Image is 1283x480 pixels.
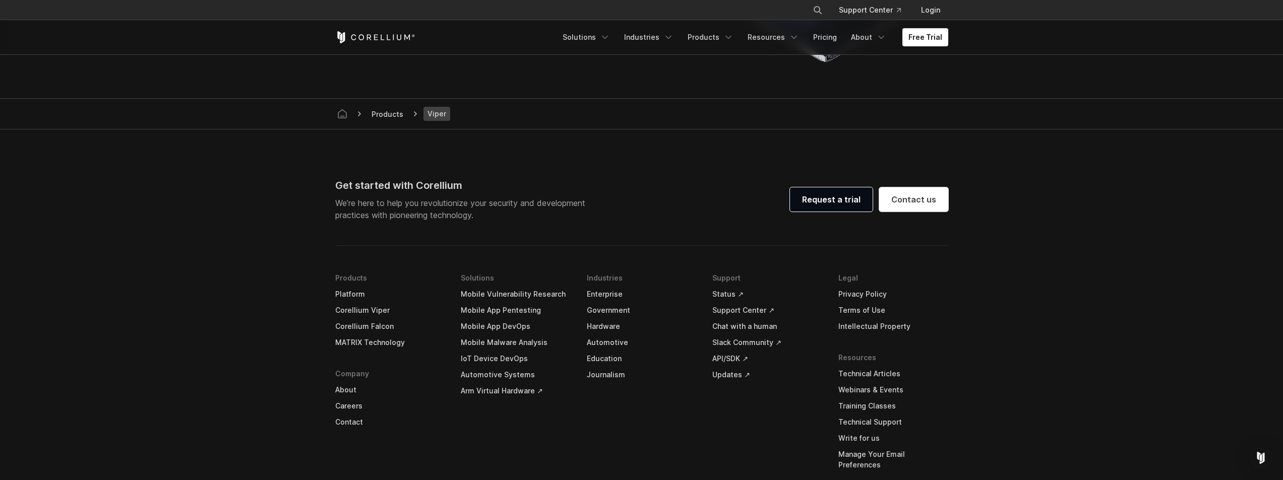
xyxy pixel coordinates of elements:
[618,28,680,46] a: Industries
[335,414,445,430] a: Contact
[335,382,445,398] a: About
[461,383,571,399] a: Arm Virtual Hardware ↗
[838,382,948,398] a: Webinars & Events
[335,318,445,334] a: Corellium Falcon
[845,28,892,46] a: About
[712,286,822,302] a: Status ↗
[712,351,822,367] a: API/SDK ↗
[838,446,948,473] a: Manage Your Email Preferences
[838,366,948,382] a: Technical Articles
[838,318,948,334] a: Intellectual Property
[423,107,450,121] span: Viper
[838,430,948,446] a: Write for us
[335,334,445,351] a: MATRIX Technology
[807,28,843,46] a: Pricing
[913,1,948,19] a: Login
[1249,446,1273,470] div: Open Intercom Messenger
[790,187,873,212] a: Request a trial
[809,1,827,19] button: Search
[461,351,571,367] a: IoT Device DevOps
[461,318,571,334] a: Mobile App DevOps
[879,187,948,212] a: Contact us
[838,414,948,430] a: Technical Support
[682,28,740,46] a: Products
[461,334,571,351] a: Mobile Malware Analysis
[587,334,697,351] a: Automotive
[461,302,571,318] a: Mobile App Pentesting
[335,197,593,221] p: We’re here to help you revolutionize your security and development practices with pioneering tech...
[587,351,697,367] a: Education
[838,398,948,414] a: Training Classes
[712,334,822,351] a: Slack Community ↗
[333,107,351,121] a: Corellium home
[335,302,445,318] a: Corellium Viper
[335,178,593,193] div: Get started with Corellium
[335,398,445,414] a: Careers
[801,1,948,19] div: Navigation Menu
[838,302,948,318] a: Terms of Use
[335,31,415,43] a: Corellium Home
[461,367,571,383] a: Automotive Systems
[902,28,948,46] a: Free Trial
[712,318,822,334] a: Chat with a human
[831,1,909,19] a: Support Center
[587,302,697,318] a: Government
[742,28,805,46] a: Resources
[368,109,407,119] div: Products
[587,367,697,383] a: Journalism
[557,28,616,46] a: Solutions
[461,286,571,302] a: Mobile Vulnerability Research
[712,367,822,383] a: Updates ↗
[587,286,697,302] a: Enterprise
[368,108,407,120] span: Products
[587,318,697,334] a: Hardware
[335,286,445,302] a: Platform
[838,286,948,302] a: Privacy Policy
[557,28,948,46] div: Navigation Menu
[712,302,822,318] a: Support Center ↗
